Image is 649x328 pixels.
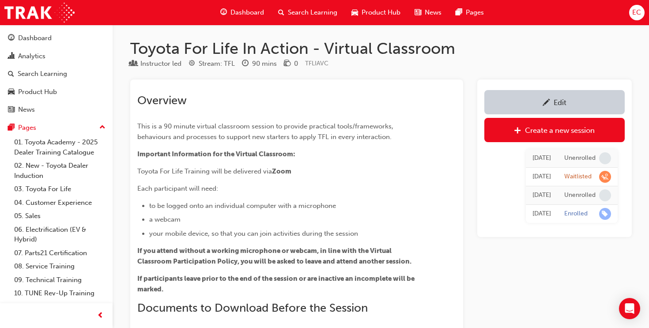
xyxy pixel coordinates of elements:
span: target-icon [189,60,195,68]
span: guage-icon [8,34,15,42]
div: Price [284,58,298,69]
span: news-icon [415,7,421,18]
img: Trak [4,3,75,23]
div: Instructor led [140,59,181,69]
div: Tue Jun 24 2025 14:41:26 GMT+1000 (Australian Eastern Standard Time) [532,153,551,163]
div: Enrolled [564,210,588,218]
span: Product Hub [362,8,400,18]
span: prev-icon [97,310,104,321]
span: guage-icon [220,7,227,18]
div: Edit [554,98,566,107]
span: your mobile device, so that you can join activities during the session [149,230,358,238]
a: guage-iconDashboard [213,4,271,22]
div: Product Hub [18,87,57,97]
a: pages-iconPages [449,4,491,22]
a: 09. Technical Training [11,273,109,287]
span: This is a 90 minute virtual classroom session to provide practical tools/frameworks, behaviours a... [137,122,395,141]
span: Zoom [272,167,291,175]
span: News [425,8,441,18]
span: Learning resource code [305,60,328,67]
a: 08. Service Training [11,260,109,273]
button: EC [629,5,645,20]
div: Analytics [18,51,45,61]
span: clock-icon [242,60,249,68]
span: If participants leave prior to the end of the session or are inactive an incomplete will be marked. [137,275,416,293]
a: 02. New - Toyota Dealer Induction [11,159,109,182]
span: If you attend without a working microphone or webcam, in line with the Virtual Classroom Particip... [137,247,411,265]
div: 0 [294,59,298,69]
span: Search Learning [288,8,337,18]
span: money-icon [284,60,291,68]
span: plus-icon [514,127,521,136]
a: News [4,102,109,118]
a: 10. TUNE Rev-Up Training [11,287,109,300]
a: 07. Parts21 Certification [11,246,109,260]
button: Pages [4,120,109,136]
span: Overview [137,94,187,107]
a: Search Learning [4,66,109,82]
span: a webcam [149,215,181,223]
a: 01. Toyota Academy - 2025 Dealer Training Catalogue [11,136,109,159]
button: DashboardAnalyticsSearch LearningProduct HubNews [4,28,109,120]
span: learningResourceType_INSTRUCTOR_LED-icon [130,60,137,68]
a: search-iconSearch Learning [271,4,344,22]
div: Open Intercom Messenger [619,298,640,319]
a: 04. Customer Experience [11,196,109,210]
div: Dashboard [18,33,52,43]
a: Product Hub [4,84,109,100]
div: Create a new session [525,126,595,135]
span: pages-icon [8,124,15,132]
a: news-iconNews [408,4,449,22]
span: pencil-icon [543,99,550,108]
span: car-icon [351,7,358,18]
span: up-icon [99,122,106,133]
div: Type [130,58,181,69]
span: Pages [466,8,484,18]
div: Tue Jun 24 2025 14:29:21 GMT+1000 (Australian Eastern Standard Time) [532,172,551,182]
span: learningRecordVerb_WAITLIST-icon [599,171,611,183]
div: Unenrolled [564,154,596,162]
div: News [18,105,35,115]
h1: Toyota For Life In Action - Virtual Classroom [130,39,632,58]
div: Unenrolled [564,191,596,200]
span: learningRecordVerb_NONE-icon [599,152,611,164]
span: search-icon [8,70,14,78]
span: news-icon [8,106,15,114]
div: Wed Jun 18 2025 09:09:20 GMT+1000 (Australian Eastern Standard Time) [532,190,551,200]
span: pages-icon [456,7,462,18]
a: All Pages [11,300,109,314]
a: car-iconProduct Hub [344,4,408,22]
div: Stream: TFL [199,59,235,69]
a: 03. Toyota For Life [11,182,109,196]
a: Create a new session [484,118,625,142]
a: 05. Sales [11,209,109,223]
span: Each participant will need: [137,185,218,192]
span: chart-icon [8,53,15,60]
div: Duration [242,58,277,69]
a: Dashboard [4,30,109,46]
div: Wed Jun 18 2025 08:51:03 GMT+1000 (Australian Eastern Standard Time) [532,209,551,219]
span: Toyota For Life Training will be delivered via [137,167,272,175]
a: 06. Electrification (EV & Hybrid) [11,223,109,246]
div: Stream [189,58,235,69]
div: Pages [18,123,36,133]
a: Edit [484,90,625,114]
span: car-icon [8,88,15,96]
div: Waitlisted [564,173,592,181]
span: Documents to Download Before the Session [137,301,368,315]
span: EC [632,8,641,18]
div: 90 mins [252,59,277,69]
span: search-icon [278,7,284,18]
a: Analytics [4,48,109,64]
span: learningRecordVerb_ENROLL-icon [599,208,611,220]
span: Important Information for the Virtual Classroom: [137,150,295,158]
span: Dashboard [230,8,264,18]
span: to be logged onto an individual computer with a microphone [149,202,336,210]
div: Search Learning [18,69,67,79]
span: learningRecordVerb_NONE-icon [599,189,611,201]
